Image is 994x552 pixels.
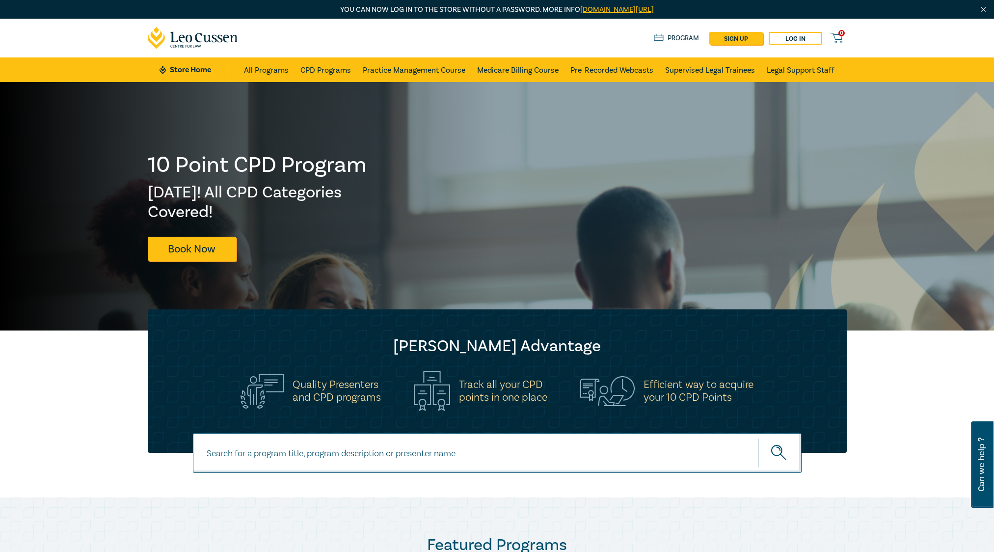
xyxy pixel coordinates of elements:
[665,57,755,82] a: Supervised Legal Trainees
[167,336,827,356] h2: [PERSON_NAME] Advantage
[570,57,653,82] a: Pre-Recorded Webcasts
[293,378,381,404] h5: Quality Presenters and CPD programs
[300,57,351,82] a: CPD Programs
[241,374,284,409] img: Quality Presenters<br>and CPD programs
[193,433,802,473] input: Search for a program title, program description or presenter name
[977,427,986,502] span: Can we help ?
[979,5,988,14] img: Close
[767,57,834,82] a: Legal Support Staff
[148,4,847,15] p: You can now log in to the store without a password. More info
[644,378,753,404] h5: Efficient way to acquire your 10 CPD Points
[148,152,368,178] h1: 10 Point CPD Program
[148,237,236,261] a: Book Now
[414,371,450,411] img: Track all your CPD<br>points in one place
[580,5,654,14] a: [DOMAIN_NAME][URL]
[148,183,368,222] h2: [DATE]! All CPD Categories Covered!
[580,376,635,406] img: Efficient way to acquire<br>your 10 CPD Points
[160,64,228,75] a: Store Home
[477,57,559,82] a: Medicare Billing Course
[244,57,289,82] a: All Programs
[654,33,699,44] a: Program
[769,32,822,45] a: Log in
[459,378,547,404] h5: Track all your CPD points in one place
[709,32,763,45] a: sign up
[838,30,845,36] span: 0
[363,57,465,82] a: Practice Management Course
